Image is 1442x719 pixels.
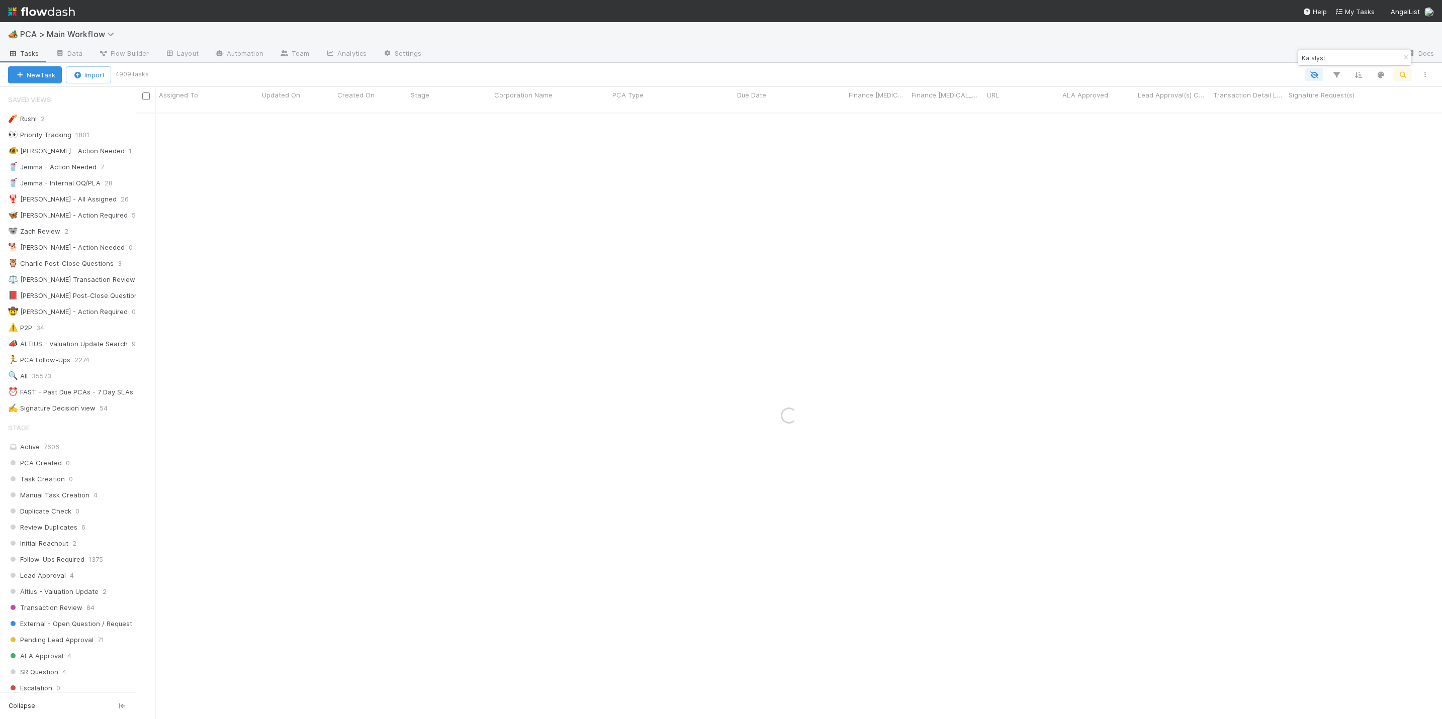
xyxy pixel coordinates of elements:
[207,46,272,62] a: Automation
[8,601,82,614] span: Transaction Review
[8,339,18,348] span: 📣
[411,90,429,100] span: Stage
[1335,8,1375,16] span: My Tasks
[69,473,73,485] span: 0
[8,323,18,332] span: ⚠️
[1062,90,1108,100] span: ALA Approved
[337,90,375,100] span: Created On
[32,370,61,382] span: 35573
[132,338,150,350] span: 90
[8,457,62,469] span: PCA Created
[849,90,906,100] span: Finance [MEDICAL_DATA] Due Date
[157,46,207,62] a: Layout
[129,241,143,254] span: 0
[8,473,65,485] span: Task Creation
[8,289,142,302] div: [PERSON_NAME] Post-Close Questions
[1300,52,1400,64] input: Search...
[8,682,52,694] span: Escalation
[8,257,114,270] div: Charlie Post-Close Questions
[8,650,63,662] span: ALA Approval
[8,441,133,453] div: Active
[9,701,35,710] span: Collapse
[47,46,91,62] a: Data
[1138,90,1208,100] span: Lead Approval(s) Complete
[75,129,100,141] span: 1801
[66,66,111,83] button: Import
[8,585,99,598] span: Altius - Valuation Update
[8,322,32,334] div: P2P
[159,90,198,100] span: Assigned To
[8,3,75,20] img: logo-inverted-e16ddd16eac7371096b0.svg
[8,194,18,203] span: 🦞
[129,145,142,157] span: 1
[8,537,68,550] span: Initial Reachout
[67,650,71,662] span: 4
[8,305,128,318] div: [PERSON_NAME] - Action Required
[98,634,104,646] span: 71
[8,338,128,350] div: ALTIUS - Valuation Update Search
[262,90,300,100] span: Updated On
[8,402,96,415] div: Signature Decision view
[74,354,100,366] span: 2274
[88,553,103,566] span: 1375
[142,92,150,100] input: Toggle All Rows Selected
[8,211,18,219] span: 🦋
[1391,8,1420,16] span: AngelList
[8,634,94,646] span: Pending Lead Approval
[8,273,156,286] div: [PERSON_NAME] Transaction Review Tasks
[375,46,429,62] a: Settings
[8,618,132,630] span: External - Open Question / Request
[56,682,60,694] span: 0
[8,146,18,155] span: 🐠
[132,305,146,318] span: 0
[44,443,59,451] span: 7606
[8,225,60,238] div: Zach Review
[8,275,18,283] span: ⚖️
[101,161,114,173] span: 7
[272,46,317,62] a: Team
[8,162,18,171] span: 🥤
[66,457,70,469] span: 0
[8,66,62,83] button: NewTask
[8,371,18,380] span: 🔍
[8,209,128,222] div: [PERSON_NAME] - Action Required
[8,30,18,38] span: 🏕️
[8,386,133,398] div: FAST - Past Due PCAs - 7 Day SLAs
[8,569,66,582] span: Lead Approval
[8,241,125,254] div: [PERSON_NAME] - Action Needed
[737,90,766,100] span: Due Date
[494,90,553,100] span: Corporation Name
[121,193,139,206] span: 26
[8,387,18,396] span: ⏰
[8,505,71,518] span: Duplicate Check
[8,227,18,235] span: 🐨
[8,145,125,157] div: [PERSON_NAME] - Action Needed
[8,89,51,110] span: Saved Views
[8,130,18,139] span: 👀
[1424,7,1434,17] img: avatar_1c530150-f9f0-4fb8-9f5d-006d570d4582.png
[100,402,118,415] span: 54
[8,418,30,438] span: Stage
[132,209,146,222] span: 5
[8,354,70,366] div: PCA Follow-Ups
[8,521,77,534] span: Review Duplicates
[62,666,66,678] span: 4
[103,585,107,598] span: 2
[8,307,18,316] span: 🤠
[94,489,98,501] span: 4
[8,666,58,678] span: SR Question
[987,90,999,100] span: URL
[115,70,149,79] small: 4909 tasks
[64,225,78,238] span: 2
[8,161,97,173] div: Jemma - Action Needed
[41,113,55,125] span: 2
[105,177,123,189] span: 28
[8,178,18,187] span: 🥤
[8,114,18,123] span: 🧨
[8,370,28,382] div: All
[20,29,119,39] span: PCA > Main Workflow
[75,505,79,518] span: 0
[1289,90,1355,100] span: Signature Request(s)
[8,113,37,125] div: Rush!
[8,177,101,189] div: Jemma - Internal OQ/PLA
